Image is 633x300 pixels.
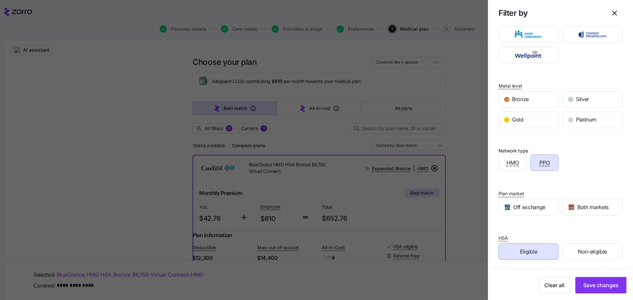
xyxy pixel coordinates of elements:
[539,277,570,293] button: Clear all
[583,281,618,289] span: Save changes
[498,147,528,154] div: Network type
[578,248,607,256] span: Non-eligible
[575,277,626,293] button: Save changes
[498,190,524,197] span: Plan market
[568,28,617,41] img: UnitedHealthcare
[520,248,537,256] span: Eligible
[576,116,596,124] span: Platinum
[498,8,601,18] h1: Filter by
[539,159,550,167] span: PPO
[504,28,553,41] img: Kaiser Permanente
[504,48,553,62] img: Wellpoint
[544,281,564,289] span: Clear all
[512,116,524,124] span: Gold
[512,95,529,103] span: Bronze
[506,159,519,167] span: HMO
[513,203,545,211] span: Off exchange
[498,83,522,89] span: Metal level
[576,95,589,103] span: Silver
[577,203,609,211] span: Both markets
[498,235,508,241] span: HSA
